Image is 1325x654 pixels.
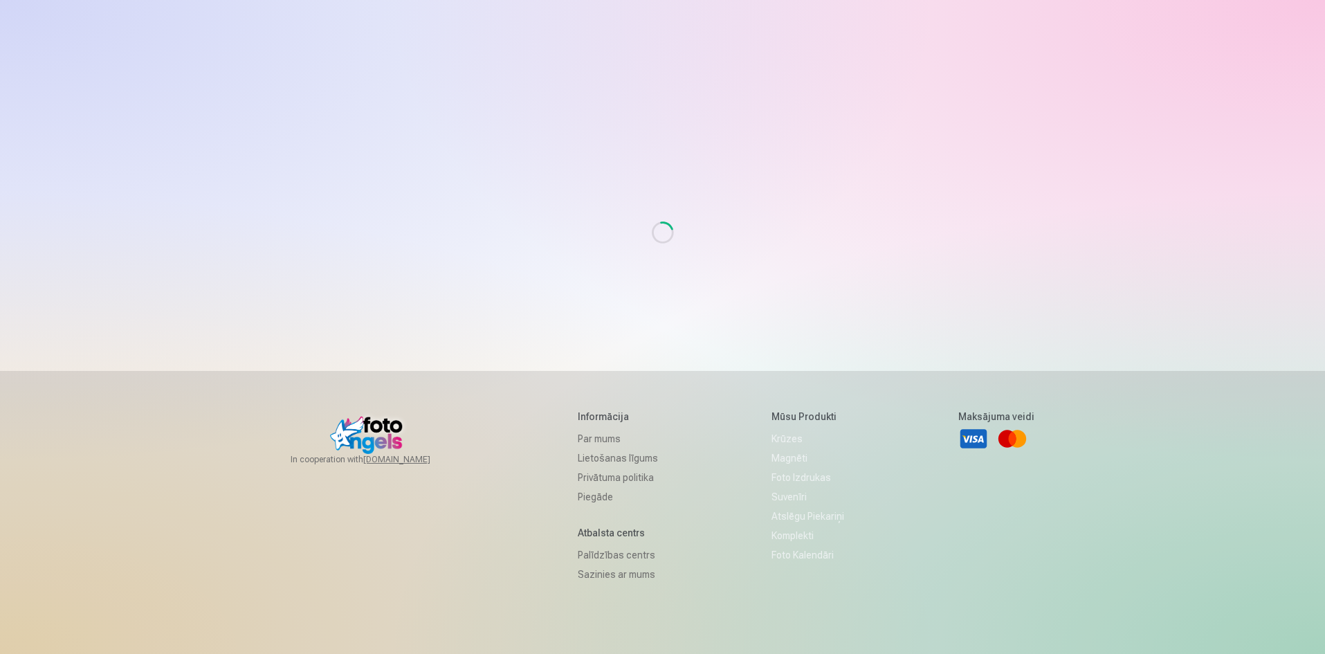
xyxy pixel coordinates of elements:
a: Mastercard [997,424,1027,454]
a: Sazinies ar mums [578,565,658,584]
a: Krūzes [771,429,844,448]
span: In cooperation with [291,454,464,465]
h5: Atbalsta centrs [578,526,658,540]
a: Suvenīri [771,487,844,507]
a: Foto kalendāri [771,545,844,565]
h5: Informācija [578,410,658,424]
a: Lietošanas līgums [578,448,658,468]
h5: Maksājuma veidi [958,410,1034,424]
a: Palīdzības centrs [578,545,658,565]
a: Privātuma politika [578,468,658,487]
h5: Mūsu produkti [771,410,844,424]
a: Komplekti [771,526,844,545]
a: Visa [958,424,989,454]
a: Piegāde [578,487,658,507]
a: Foto izdrukas [771,468,844,487]
a: [DOMAIN_NAME] [363,454,464,465]
a: Par mums [578,429,658,448]
a: Magnēti [771,448,844,468]
a: Atslēgu piekariņi [771,507,844,526]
